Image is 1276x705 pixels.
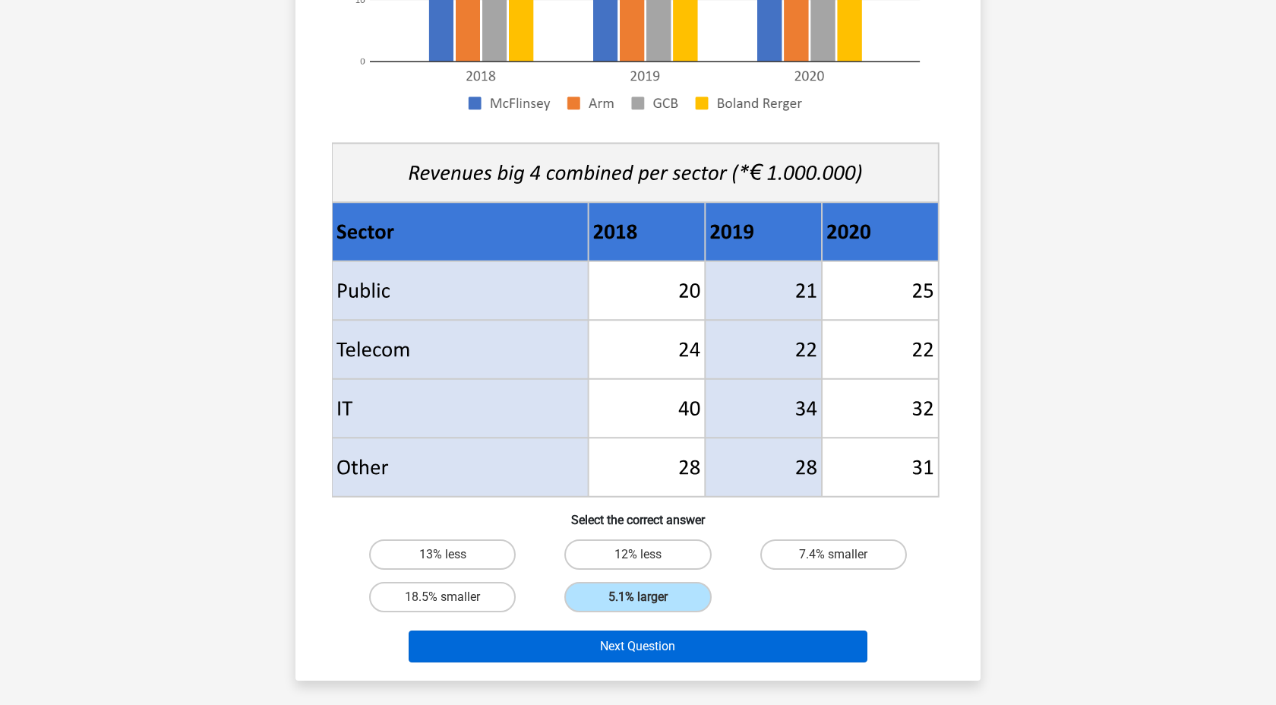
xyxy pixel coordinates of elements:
label: 13% less [369,539,516,570]
label: 7.4% smaller [760,539,907,570]
label: 18.5% smaller [369,582,516,612]
button: Next Question [409,631,868,662]
h6: Select the correct answer [320,501,956,527]
label: 5.1% larger [564,582,711,612]
label: 12% less [564,539,711,570]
